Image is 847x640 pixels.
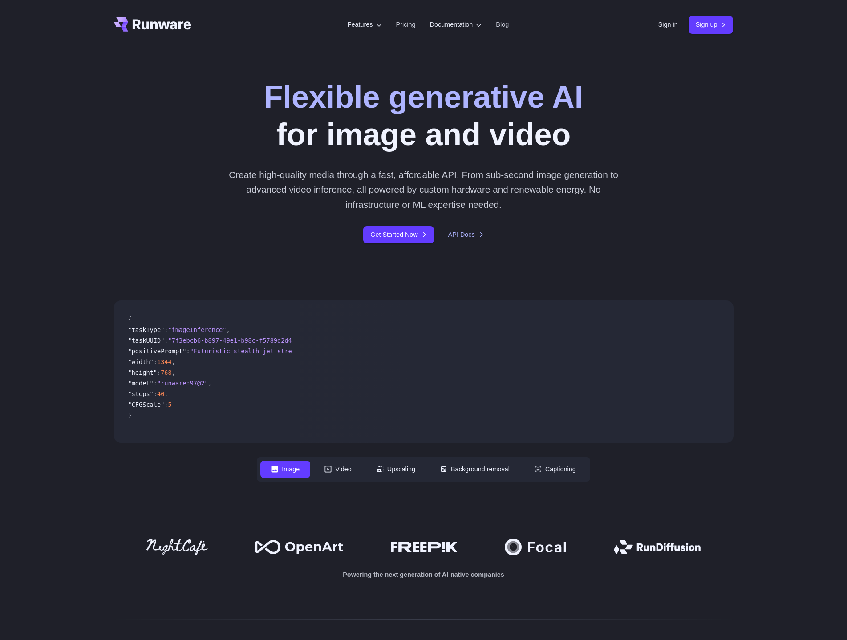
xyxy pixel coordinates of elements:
a: Blog [496,20,509,30]
a: Get Started Now [363,226,434,243]
button: Background removal [430,461,520,478]
span: , [172,358,175,365]
button: Video [314,461,362,478]
span: : [186,348,190,355]
strong: Flexible generative AI [264,80,584,114]
span: "width" [128,358,154,365]
a: Pricing [396,20,416,30]
span: : [154,358,157,365]
h1: for image and video [264,78,584,153]
span: "Futuristic stealth jet streaking through a neon-lit cityscape with glowing purple exhaust" [190,348,522,355]
span: "model" [128,380,154,387]
span: "runware:97@2" [157,380,208,387]
span: "imageInference" [168,326,227,333]
span: 1344 [157,358,172,365]
span: "7f3ebcb6-b897-49e1-b98c-f5789d2d40d7" [168,337,307,344]
button: Image [260,461,310,478]
a: Go to / [114,17,191,32]
span: { [128,316,132,323]
span: : [154,380,157,387]
button: Captioning [524,461,587,478]
span: : [154,390,157,397]
label: Documentation [430,20,482,30]
p: Powering the next generation of AI-native companies [114,570,734,580]
a: Sign in [658,20,678,30]
span: "CFGScale" [128,401,165,408]
p: Create high-quality media through a fast, affordable API. From sub-second image generation to adv... [225,167,622,212]
span: : [157,369,161,376]
span: 768 [161,369,172,376]
span: "height" [128,369,157,376]
span: "steps" [128,390,154,397]
button: Upscaling [366,461,426,478]
span: "taskUUID" [128,337,165,344]
a: API Docs [448,230,484,240]
span: "positivePrompt" [128,348,186,355]
a: Sign up [689,16,734,33]
span: , [172,369,175,376]
label: Features [348,20,382,30]
span: : [164,326,168,333]
span: , [226,326,230,333]
span: : [164,401,168,408]
span: } [128,412,132,419]
span: : [164,337,168,344]
span: 40 [157,390,164,397]
span: "taskType" [128,326,165,333]
span: 5 [168,401,172,408]
span: , [164,390,168,397]
span: , [208,380,212,387]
